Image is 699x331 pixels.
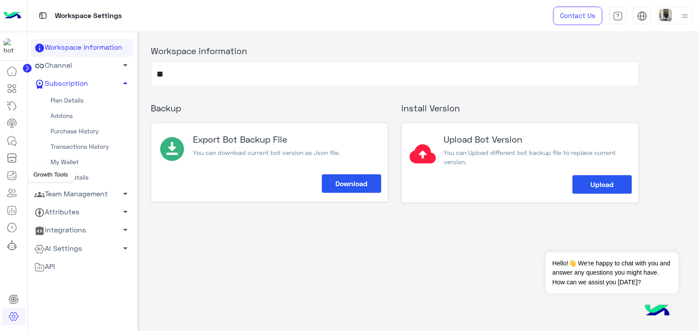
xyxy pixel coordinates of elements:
a: Attributes [31,203,134,221]
span: arrow_drop_down [120,206,131,217]
span: arrow_drop_up [120,78,131,88]
a: Plan Details [31,93,134,108]
a: Billing Details [31,170,134,185]
span: API [34,261,55,272]
img: tab [37,10,48,21]
a: Addons [31,108,134,124]
a: AI Settings [31,239,134,257]
h3: Export Bot Backup File [193,134,340,144]
img: hulul-logo.png [642,296,673,327]
button: Download [322,174,381,193]
span: Hello!👋 We're happy to chat with you and answer any questions you might have. How can we assist y... [546,252,678,294]
span: arrow_drop_down [120,243,131,254]
img: Logo [4,7,21,25]
h3: Backup [151,96,388,120]
p: Workspace Settings [55,10,122,22]
a: My Wallet [31,154,134,170]
a: Contact Us [553,7,602,25]
p: You can download current bot version as Json file. [193,148,340,157]
a: Subscription [31,75,134,93]
img: tab [613,11,623,21]
a: Team Management [31,185,134,203]
img: profile [679,11,690,22]
h3: Upload Bot Version [444,134,625,144]
span: arrow_drop_down [120,188,131,199]
a: Integrations [31,221,134,239]
span: arrow_drop_down [120,60,131,70]
button: Upload [572,175,632,194]
img: userImage [659,9,672,21]
img: tab [637,11,647,21]
div: Growth Tools [27,168,75,182]
a: tab [609,7,626,25]
img: 197426356791770 [4,38,19,54]
a: API [31,257,134,276]
h3: install Version [401,96,639,120]
p: You can Upload different bot backup file to replace current version. [444,148,625,167]
a: Channel [31,57,134,75]
a: Transactions History [31,139,134,154]
a: Purchase History [31,124,134,139]
label: Workspace information [151,44,247,57]
span: arrow_drop_down [120,224,131,235]
a: Workspace Information [31,39,134,57]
